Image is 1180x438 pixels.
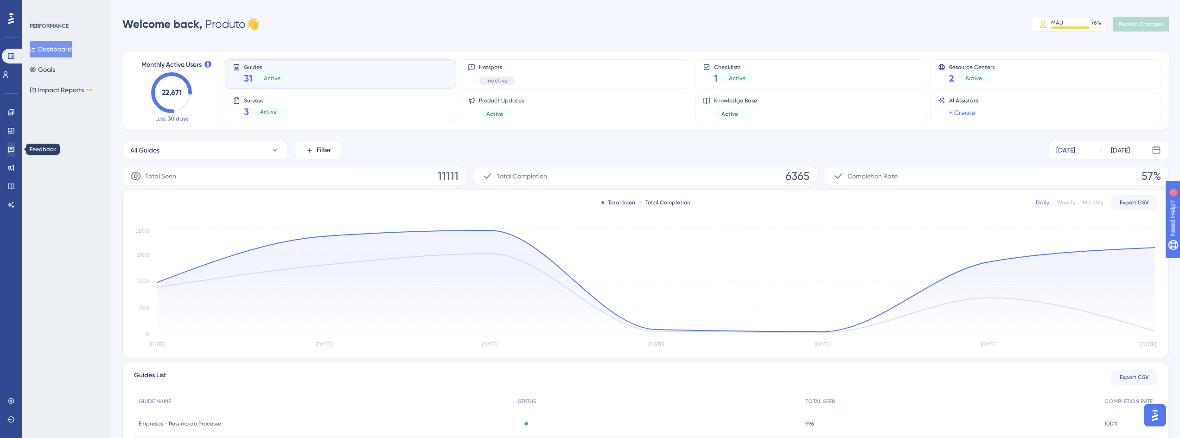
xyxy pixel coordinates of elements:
span: Monthly Active Users [141,59,202,70]
button: Publish Changes [1113,17,1169,32]
span: 1 [714,72,718,85]
span: 11111 [438,169,459,184]
span: TOTAL SEEN [805,398,836,405]
span: 3 [244,105,249,118]
div: 76 % [1091,19,1101,26]
button: Export CSV [1111,195,1157,210]
tspan: [DATE] [981,341,996,348]
button: Dashboard [30,41,72,57]
tspan: [DATE] [482,341,498,348]
span: 6365 [785,169,810,184]
div: BETA [86,88,94,92]
div: [DATE] [1111,145,1130,156]
span: Knowledge Base [714,97,757,104]
div: Total Completion [639,199,690,206]
span: Export CSV [1120,374,1149,381]
tspan: [DATE] [1140,341,1156,348]
span: Active [264,75,281,82]
span: 2 [949,72,954,85]
span: AI Assistant [949,97,979,104]
span: Hotspots [479,63,515,71]
span: Product Updates [479,97,524,104]
button: Impact ReportsBETA [30,82,94,98]
span: Active [260,108,277,115]
span: Inactive [486,77,508,84]
div: Monthly [1083,199,1103,206]
span: Guides [244,63,288,70]
span: Welcome back, [122,17,203,31]
span: All Guides [130,145,159,156]
span: Resource Centers [949,63,995,70]
span: Surveys [244,97,284,103]
div: PERFORMANCE [30,22,69,30]
span: STATUS [518,398,536,405]
button: Goals [30,61,55,78]
tspan: [DATE] [149,341,165,348]
span: COMPLETION RATE [1104,398,1153,405]
span: Guides List [134,370,166,385]
span: 31 [244,72,253,85]
span: 57% [1142,169,1161,184]
tspan: [DATE] [648,341,664,348]
span: Active [721,110,738,118]
span: Active [965,75,982,82]
span: Total Seen [145,171,176,182]
span: Export CSV [1120,199,1149,206]
tspan: 1400 [137,278,149,285]
span: Publish Changes [1119,20,1163,28]
a: + Create [949,107,975,118]
tspan: 0 [146,331,149,337]
span: 100% [1104,420,1118,427]
tspan: [DATE] [815,341,830,348]
div: MAU [1051,19,1063,26]
div: Weekly [1057,199,1075,206]
span: Total Completion [497,171,547,182]
span: Need Help? [22,2,58,13]
button: Filter [295,141,341,159]
div: Daily [1036,199,1049,206]
tspan: 700 [139,305,149,311]
span: Completion Rate [848,171,898,182]
span: Active [729,75,746,82]
span: Active [486,110,503,118]
iframe: UserGuiding AI Assistant Launcher [1141,401,1169,429]
span: Filter [317,145,331,156]
tspan: 2100 [137,252,149,258]
span: 996 [805,420,814,427]
div: Total Seen [601,199,635,206]
button: Export CSV [1111,370,1157,385]
tspan: [DATE] [316,341,332,348]
div: 1 [64,5,67,12]
tspan: 2800 [136,228,149,234]
button: All Guides [122,141,287,159]
span: GUIDE NAME [139,398,171,405]
div: [DATE] [1056,145,1075,156]
span: Last 30 days [155,115,188,122]
div: Produto 👋 [122,17,260,32]
text: 22,671 [162,88,182,97]
span: Empresas - Resumo do Processo [139,420,221,427]
span: Checklists [714,63,753,70]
